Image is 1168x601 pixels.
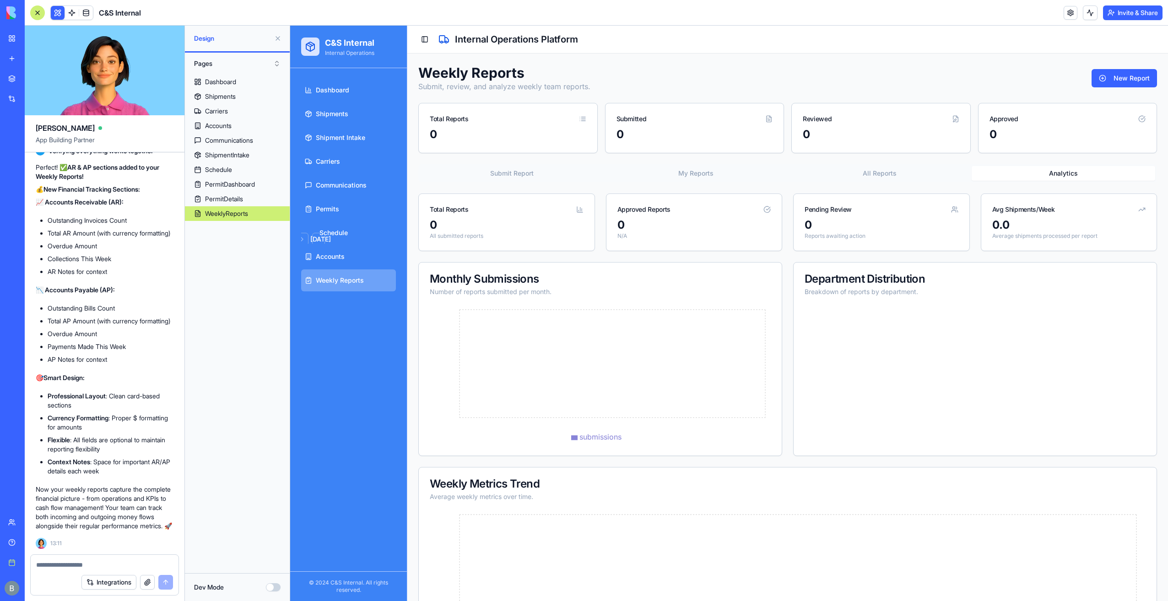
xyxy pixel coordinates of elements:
button: My Reports [314,140,498,155]
button: New Report [801,43,867,62]
div: Pending Review [514,179,562,188]
div: Breakdown of reports by department. [514,262,855,271]
a: Shipment Intake [11,101,106,123]
div: 0 [514,192,668,207]
p: Reports awaiting action [514,207,668,214]
a: Accounts [185,118,290,133]
span: C&S Internal [99,7,141,18]
p: N/A [327,207,481,214]
li: Total AP Amount (with currency formatting) [48,317,173,326]
div: 0 [699,102,856,116]
button: All Reports [497,140,681,155]
button: Analytics [681,140,865,155]
div: © 2024 C&S Internal. All rights reserved. [7,553,109,568]
a: PermitDetails [185,192,290,206]
span: [PERSON_NAME] [36,123,95,134]
div: 0 [513,102,669,116]
li: Payments Made This Week [48,342,173,351]
div: Average weekly metrics over time. [140,467,855,476]
li: Overdue Amount [48,329,173,338]
a: WeeklyReports [185,206,290,221]
div: 0 [326,102,483,116]
span: Dashboard [26,60,59,69]
li: : All fields are optional to maintain reporting flexibility [48,435,173,454]
li: AP Notes for context [48,355,173,364]
div: Department Distribution [514,248,855,259]
div: Carriers [205,107,228,116]
a: ShipmentIntake [185,148,290,162]
li: Overdue Amount [48,241,173,251]
p: Now your weekly reports capture the complete financial picture - from operations and KPIs to cash... [36,485,173,531]
img: Ella_00000_wcx2te.png [36,538,47,549]
li: Total AR Amount (with currency formatting) [48,229,173,238]
div: Submitted [326,89,357,98]
h1: C&S Internal [35,11,84,24]
li: : Clean card-based sections [48,392,173,410]
span: Schedule [29,203,58,212]
div: 0 [140,102,296,116]
div: 0.0 [702,192,856,207]
span: Carriers [26,131,50,140]
div: Avg Shipments/Week [702,179,765,188]
a: PermitDashboard [185,177,290,192]
span: Shipments [26,84,58,93]
span: App Building Partner [36,135,173,152]
p: Perfect! ✅ [36,163,173,181]
span: Accounts [26,226,54,236]
button: Invite & Share [1103,5,1163,20]
li: AR Notes for context [48,267,173,276]
div: 0 [140,192,293,207]
strong: Flexible [48,436,70,444]
div: Number of reports submitted per month. [140,262,481,271]
a: Permits [11,172,106,194]
div: Total Reports [140,179,178,188]
h1: Weekly Reports [128,39,300,55]
a: Shipments [11,77,106,99]
img: ACg8ocIug40qN1SCXJiinWdltW7QsPxROn8ZAVDlgOtPD8eQfXIZmw=s96-c [5,581,19,596]
div: Reviewed [513,89,541,98]
div: Total Reports [140,89,178,98]
a: Carriers [11,125,106,147]
div: Schedule [205,165,232,174]
strong: Smart Design: [43,374,85,381]
button: Integrations [81,575,136,590]
strong: Currency Formatting [48,414,108,422]
div: Approved Reports [327,179,380,188]
div: PermitDetails [205,194,243,204]
span: 13:11 [50,540,62,547]
span: Design [194,34,270,43]
strong: Professional Layout [48,392,106,400]
span: submissions [289,407,331,416]
li: Outstanding Bills Count [48,304,173,313]
li: : Space for important AR/AP details each week [48,457,173,476]
h2: Internal Operations Platform [165,7,288,20]
p: 🎯 [36,373,173,382]
div: PermitDashboard [205,180,255,189]
div: 0 [327,192,481,207]
li: : Proper $ formatting for amounts [48,413,173,432]
button: Go to next month [5,207,18,220]
p: Internal Operations [35,24,84,31]
a: Dashboard [185,75,290,89]
button: Pages [189,56,285,71]
a: Accounts [11,220,106,242]
a: Communications [185,133,290,148]
a: Carriers [185,104,290,118]
strong: AR & AP sections added to your Weekly Reports! [36,163,159,180]
a: Dashboard [11,54,106,75]
span: Shipment Intake [26,107,75,117]
strong: Context Notes [48,458,90,466]
a: Communications [11,149,106,171]
li: Outstanding Invoices Count [48,216,173,225]
a: Shipments [185,89,290,104]
div: Monthly Submissions [140,248,481,259]
div: Shipments [205,92,236,101]
p: All submitted reports [140,207,293,214]
div: Weekly Metrics Trend [140,453,855,464]
label: Dev Mode [194,583,224,592]
img: logo [6,6,63,19]
span: Communications [26,155,76,164]
a: Schedule [11,196,106,218]
p: 💰 [36,185,173,194]
button: Submit Report [130,140,314,155]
